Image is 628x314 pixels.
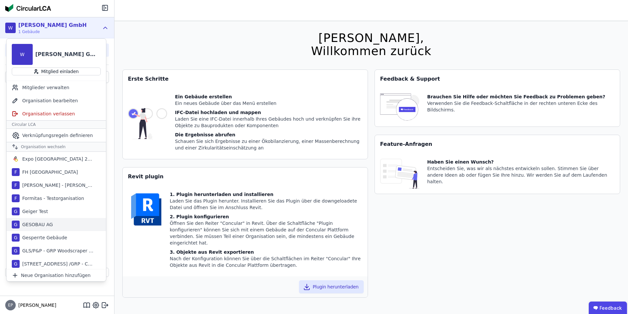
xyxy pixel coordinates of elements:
div: [PERSON_NAME] GmbH [35,50,101,58]
div: Revit plugin [123,167,368,186]
div: Verwenden Sie die Feedback-Schaltfläche in der rechten unteren Ecke des Bildschirms. [427,100,615,113]
span: [PERSON_NAME] [16,302,56,308]
div: Brauchen Sie Hilfe oder möchten Sie Feedback zu Problemen geben? [427,93,615,100]
span: 1 Gebäude [18,29,87,34]
div: Willkommen zurück [311,45,431,58]
div: GESOBAU AG [20,221,53,228]
div: Nach der Konfiguration können Sie über die Schaltflächen im Reiter "Concular" Ihre Objekte aus Re... [170,255,362,268]
div: Geiger Test [20,208,48,215]
img: revit-YwGVQcbs.svg [128,191,165,228]
div: Organisation verlassen [7,107,106,120]
img: feature_request_tile-UiXE1qGU.svg [380,159,419,188]
div: GLS/P&P - GRP Woodscraper (Concular intern) [20,247,95,254]
div: [PERSON_NAME] GmbH [18,21,87,29]
div: 2. Plugin konfigurieren [170,213,362,220]
div: Haben Sie einen Wunsch? [427,159,615,165]
span: EP [8,303,13,307]
div: Feature-Anfragen [375,135,620,153]
button: Plugin herunterladen [299,280,364,293]
div: Laden Sie eine IFC-Datei innerhalb Ihres Gebäudes hoch und verknüpfen Sie ihre Objekte zu Bauprod... [175,116,362,129]
button: Gebäude hinzufügen [5,268,109,277]
div: Laden Sie das Plugin herunter. Installieren Sie das Plugin über die downgeloadete Datei und öffne... [170,198,362,211]
div: 3. Objekte aus Revit exportieren [170,249,362,255]
img: Expo Osaka 2025 German Pavilion [12,155,20,163]
div: G [12,260,20,268]
div: Organisation wechseln [7,142,106,152]
div: F [12,168,20,176]
div: [PERSON_NAME] - [PERSON_NAME] [20,182,95,188]
div: Formitas - Testorganisation [20,195,84,202]
div: [STREET_ADDRESS] /GRP - Concular Intern [20,261,95,267]
div: [PERSON_NAME], [311,31,431,45]
div: Mitglieder verwalten [7,81,106,94]
div: Expo [GEOGRAPHIC_DATA] 2025 German Pavilion [20,156,95,162]
div: Feedback & Support [375,70,620,88]
span: Verknüpfungsregeln definieren [22,132,93,139]
img: getting_started_tile-DrF_GRSv.svg [128,93,167,154]
div: G [12,247,20,255]
div: Entscheiden Sie, was wir als nächstes entwickeln sollen. Stimmen Sie über andere Ideen ab oder fü... [427,165,615,185]
div: F [12,194,20,202]
div: Circular LCA [7,120,106,129]
div: FH [GEOGRAPHIC_DATA] [20,169,78,175]
div: G [12,221,20,228]
div: Ein Gebäude erstellen [175,93,362,100]
span: Neue Organisation hinzufügen [21,272,91,279]
div: G [12,207,20,215]
div: Erste Schritte [123,70,368,88]
img: feedback-icon-HCTs5lye.svg [380,93,419,121]
div: W [12,44,33,65]
div: IFC-Datei hochladen und mappen [175,109,362,116]
div: F [12,181,20,189]
div: 1. Plugin herunterladen und installieren [170,191,362,198]
div: Öffnen Sie den Reiter "Concular" in Revit. Über die Schaltfläche "Plugin konfigurieren" können Si... [170,220,362,246]
div: Die Ergebnisse abrufen [175,131,362,138]
div: Schauen Sie sich Ergebnisse zu einer Ökobilanzierung, einer Massenberechnung und einer Zirkularit... [175,138,362,151]
div: Organisation bearbeiten [7,94,106,107]
div: W [5,23,16,33]
div: Ein neues Gebäude über das Menü erstellen [175,100,362,107]
div: Gesperrte Gebäude [20,234,67,241]
div: G [12,234,20,242]
button: Mitglied einladen [12,68,101,75]
img: Concular [5,4,51,12]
